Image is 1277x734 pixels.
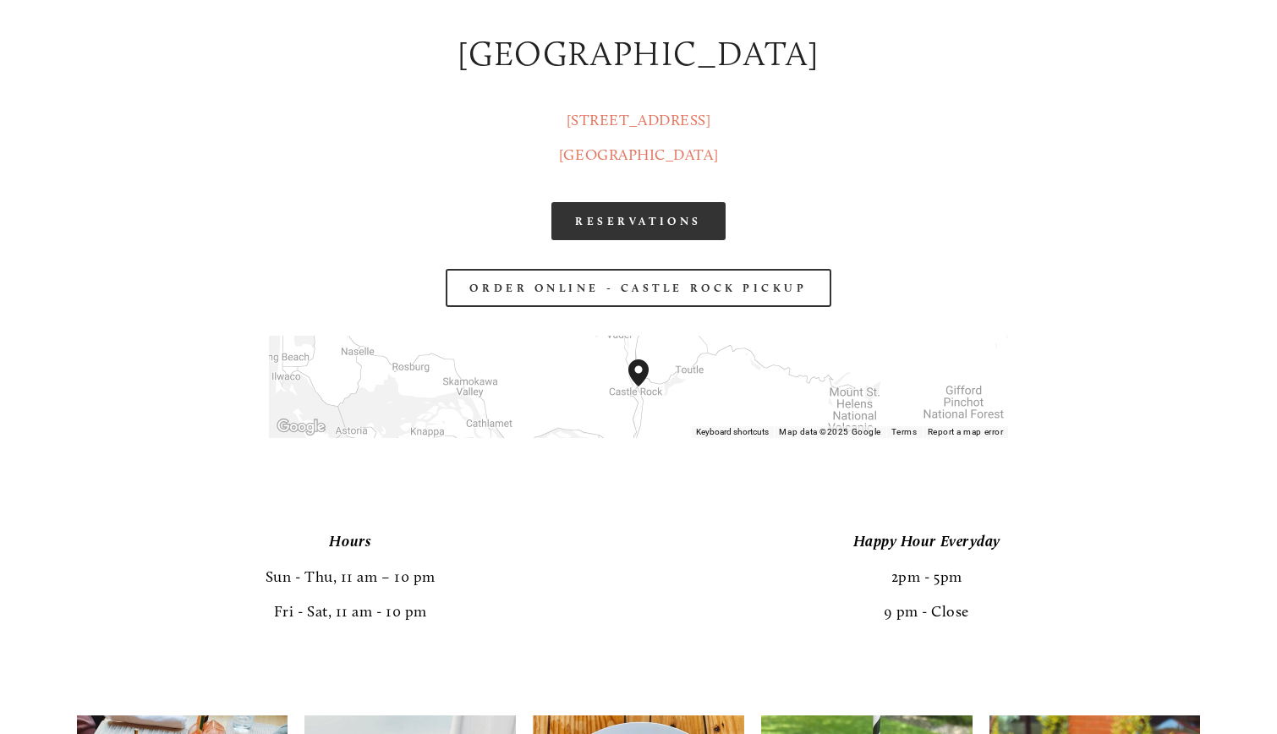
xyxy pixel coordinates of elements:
[853,532,1000,550] em: Happy Hour Everyday
[891,427,918,436] a: Terms
[628,359,669,414] div: 1300 Mount Saint Helens Way Northeast Castle Rock, WA, 98611, United States
[551,202,726,240] a: RESERVATIONS
[329,532,371,550] em: Hours
[653,524,1200,629] p: 2pm - 5pm 9 pm - Close
[273,416,329,438] a: Open this area in Google Maps (opens a new window)
[273,416,329,438] img: Google
[779,427,880,436] span: Map data ©2025 Google
[446,269,830,307] a: order online - castle rock pickup
[77,524,624,629] p: Sun - Thu, 11 am – 10 pm Fri - Sat, 11 am - 10 pm
[928,427,1004,436] a: Report a map error
[696,426,769,438] button: Keyboard shortcuts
